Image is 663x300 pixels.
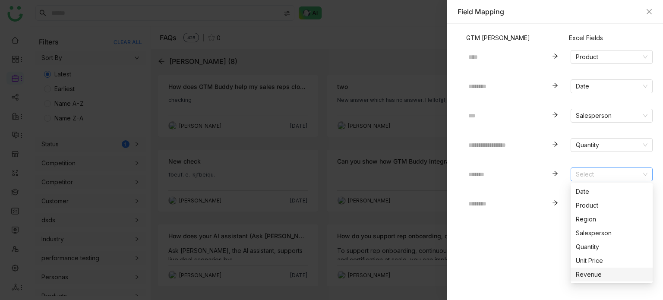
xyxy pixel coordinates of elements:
nz-option-item: Salesperson [571,226,653,240]
div: Product [576,201,647,210]
button: Close [646,8,653,15]
nz-select-item: Product [576,51,647,63]
div: Revenue [576,270,647,279]
nz-select-item: Salesperson [576,109,647,122]
div: Date [576,187,647,196]
div: Salesperson [576,228,647,238]
div: Region [576,215,647,224]
nz-option-item: Date [571,185,653,199]
div: Quantity [576,242,647,252]
nz-option-item: Quantity [571,240,653,254]
nz-select-item: Date [576,80,647,93]
div: Field Mapping [458,7,641,16]
div: Unit Price [576,256,647,265]
nz-option-item: Region [571,212,653,226]
div: GTM [PERSON_NAME] [466,34,550,41]
nz-option-item: Product [571,199,653,212]
nz-option-item: Unit Price [571,254,653,268]
nz-option-item: Revenue [571,268,653,281]
nz-select-item: Quantity [576,139,647,152]
div: Excel Fields [569,34,653,41]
